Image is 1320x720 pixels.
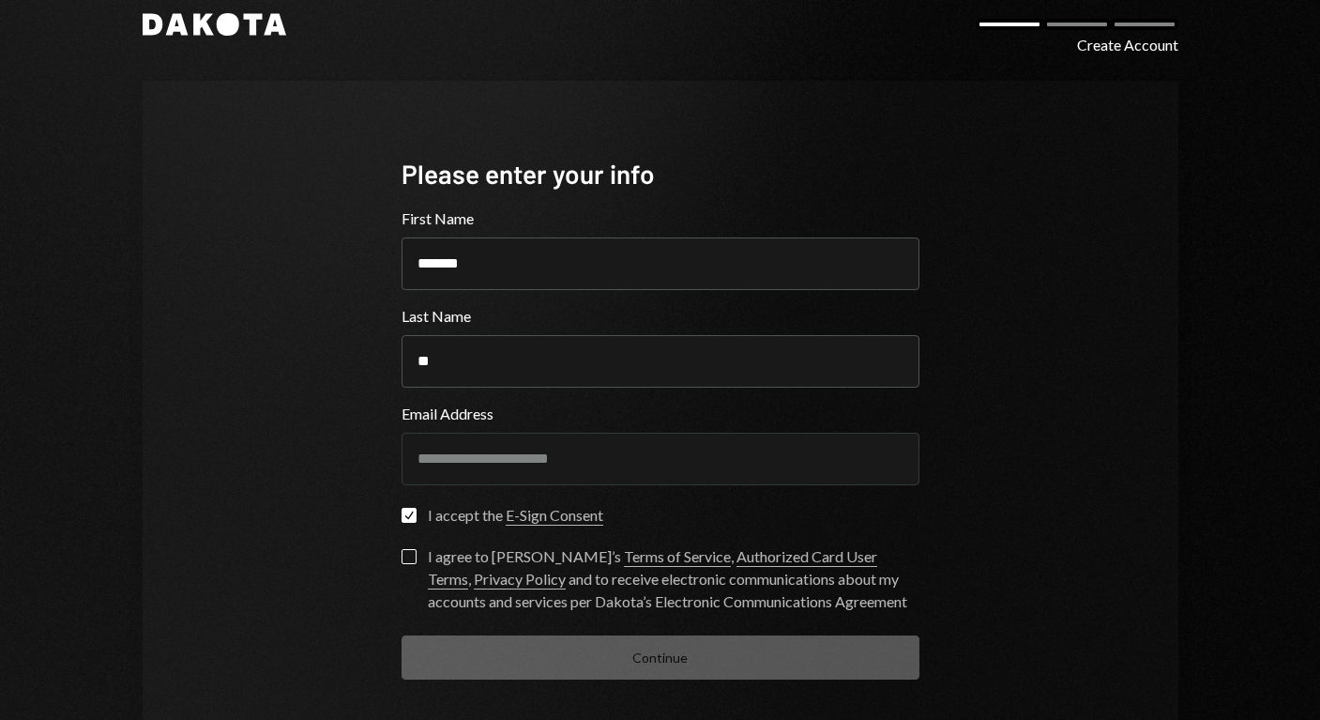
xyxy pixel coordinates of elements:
button: I agree to [PERSON_NAME]’s Terms of Service, Authorized Card User Terms, Privacy Policy and to re... [402,549,417,564]
a: Authorized Card User Terms [428,547,877,590]
label: Email Address [402,403,919,425]
a: E-Sign Consent [506,506,603,526]
label: Last Name [402,305,919,328]
div: Create Account [1077,34,1178,56]
button: I accept the E-Sign Consent [402,508,417,523]
a: Privacy Policy [474,570,566,590]
div: Please enter your info [402,156,919,192]
label: First Name [402,207,919,230]
div: I agree to [PERSON_NAME]’s , , and to receive electronic communications about my accounts and ser... [428,545,919,613]
div: I accept the [428,504,603,527]
a: Terms of Service [624,547,731,567]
